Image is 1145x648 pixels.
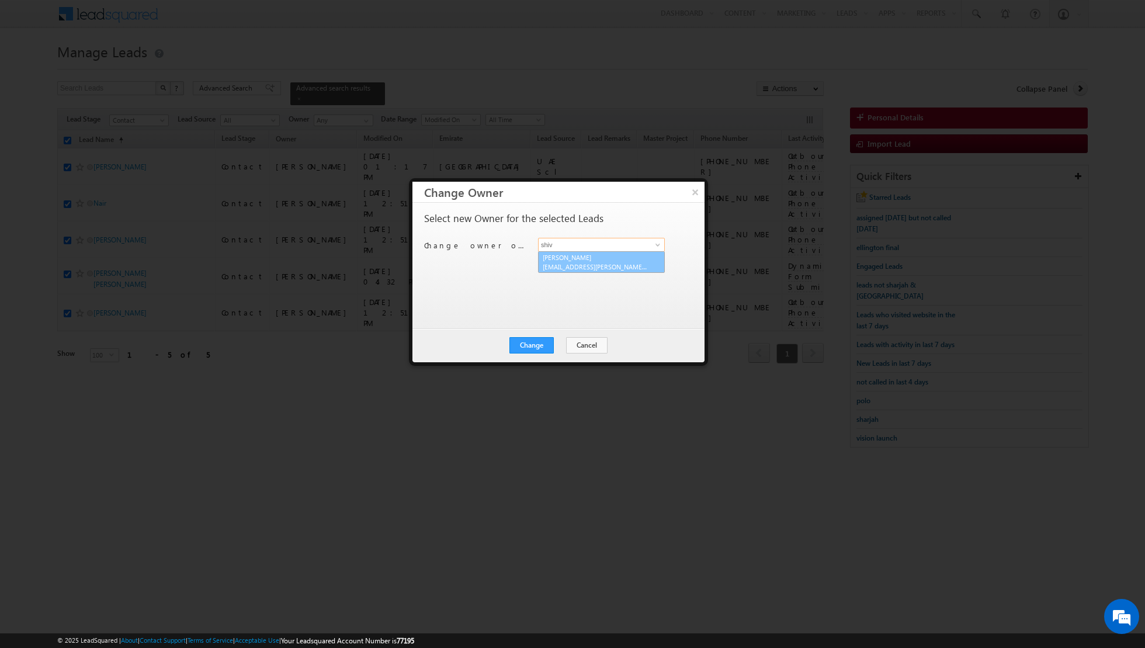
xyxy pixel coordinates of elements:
[566,337,608,354] button: Cancel
[235,636,279,644] a: Acceptable Use
[543,262,648,271] span: [EMAIL_ADDRESS][PERSON_NAME][DOMAIN_NAME]
[509,337,554,354] button: Change
[15,108,213,351] textarea: Type your message and hit 'Enter'
[686,182,705,202] button: ×
[20,61,49,77] img: d_60004797649_company_0_60004797649
[159,360,212,376] em: Start Chat
[57,635,414,646] span: © 2025 LeadSquared | | | | |
[538,238,665,252] input: Type to Search
[61,61,196,77] div: Chat with us now
[424,240,529,251] p: Change owner of 5 leads to
[188,636,233,644] a: Terms of Service
[192,6,220,34] div: Minimize live chat window
[649,239,664,251] a: Show All Items
[281,636,414,645] span: Your Leadsquared Account Number is
[538,251,665,273] a: [PERSON_NAME]
[140,636,186,644] a: Contact Support
[424,182,705,202] h3: Change Owner
[424,213,603,224] p: Select new Owner for the selected Leads
[397,636,414,645] span: 77195
[121,636,138,644] a: About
